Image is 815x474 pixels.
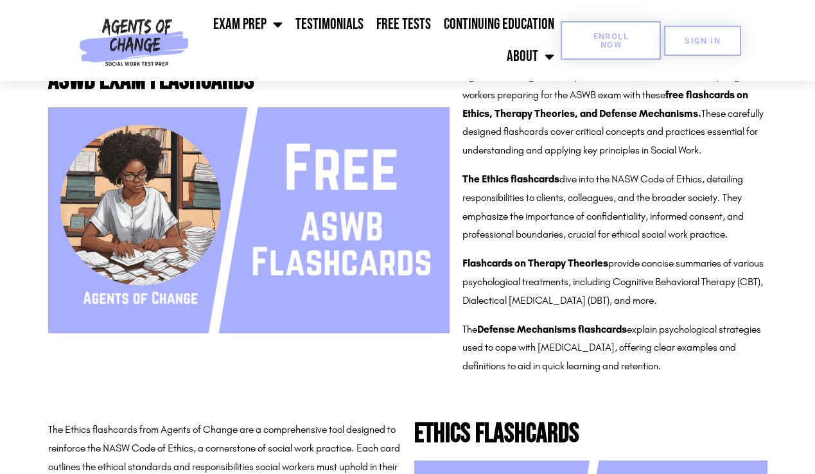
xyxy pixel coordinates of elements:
[685,37,721,45] span: SIGN IN
[207,8,289,40] a: Exam Prep
[477,323,627,335] strong: Defense Mechanisms flashcards
[462,320,767,376] p: The explain psychological strategies used to cope with [MEDICAL_DATA], offering clear examples an...
[500,40,561,73] a: About
[561,21,661,60] a: Enroll Now
[48,67,450,94] h2: ASWB Exam Flashcards
[462,173,559,185] strong: The Ethics flashcards
[462,170,767,244] p: dive into the NASW Code of Ethics, detailing responsibilities to clients, colleagues, and the bro...
[462,254,767,310] p: provide concise summaries of various psychological treatments, including Cognitive Behavioral The...
[462,89,748,119] strong: free flashcards on Ethics, Therapy Theories, and Defense Mechanisms.
[414,421,767,448] h2: Ethics Flashcards
[664,26,741,56] a: SIGN IN
[437,8,561,40] a: Continuing Education
[462,257,608,269] strong: Flashcards on Therapy Theories
[462,67,767,160] p: Agents of Change Test Prep offers a valuable resource for aspiring social workers preparing for t...
[581,32,640,49] span: Enroll Now
[289,8,370,40] a: Testimonials
[194,8,561,73] nav: Menu
[370,8,437,40] a: Free Tests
